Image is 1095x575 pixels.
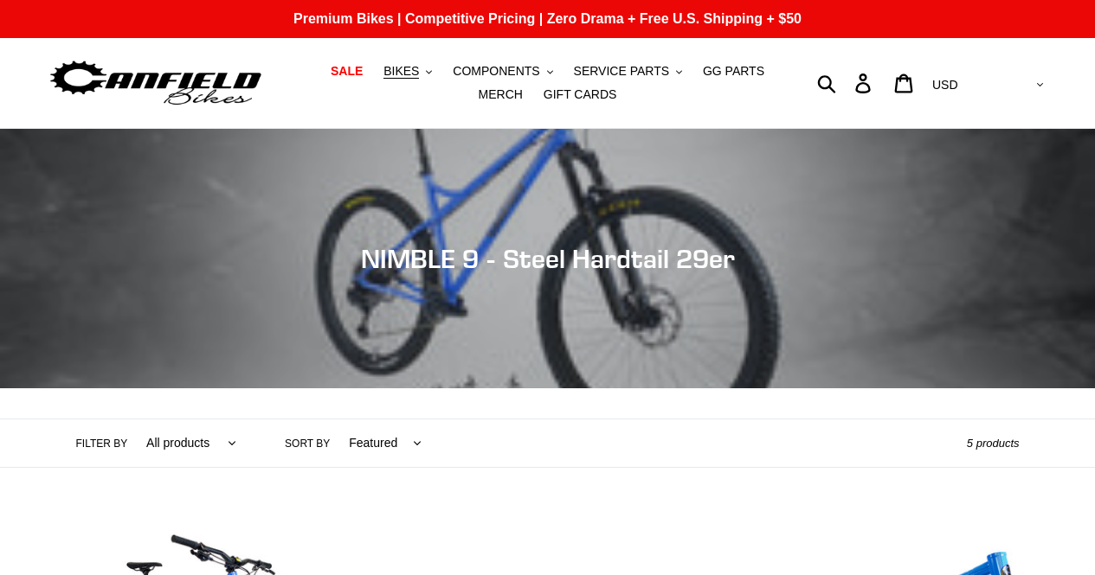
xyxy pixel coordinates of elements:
a: MERCH [470,83,531,106]
span: BIKES [383,64,419,79]
span: GIFT CARDS [544,87,617,102]
label: Filter by [76,436,128,451]
span: GG PARTS [703,64,764,79]
a: SALE [322,60,371,83]
label: Sort by [285,436,330,451]
span: 5 products [967,437,1020,450]
button: COMPONENTS [444,60,561,83]
span: SALE [331,64,363,79]
button: BIKES [375,60,441,83]
span: NIMBLE 9 - Steel Hardtail 29er [361,243,735,274]
span: MERCH [479,87,523,102]
img: Canfield Bikes [48,56,264,111]
a: GIFT CARDS [535,83,626,106]
span: COMPONENTS [453,64,539,79]
a: GG PARTS [694,60,773,83]
span: SERVICE PARTS [574,64,669,79]
button: SERVICE PARTS [565,60,691,83]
